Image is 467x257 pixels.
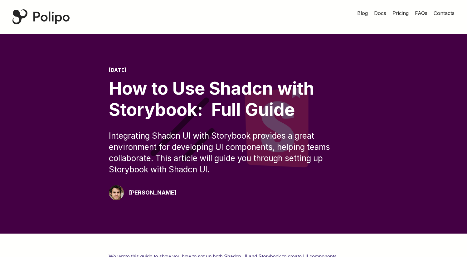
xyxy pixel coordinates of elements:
[415,9,427,17] a: FAQs
[434,10,455,16] span: Contacts
[392,9,409,17] a: Pricing
[109,78,358,120] div: How to Use Shadcn with Storybook: Full Guide
[109,67,126,73] time: [DATE]
[374,9,386,17] a: Docs
[415,10,427,16] span: FAQs
[129,188,176,197] div: [PERSON_NAME]
[392,10,409,16] span: Pricing
[357,9,368,17] a: Blog
[434,9,455,17] a: Contacts
[109,185,124,200] img: Giorgio Pari Polipo
[109,130,358,175] div: Integrating Shadcn UI with Storybook provides a great environment for developing UI components, h...
[357,10,368,16] span: Blog
[374,10,386,16] span: Docs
